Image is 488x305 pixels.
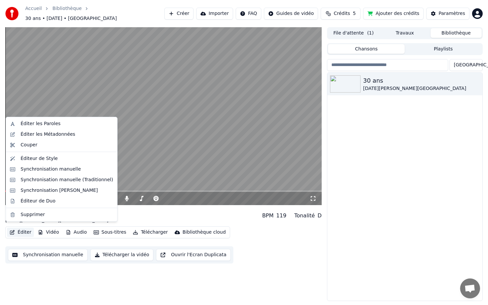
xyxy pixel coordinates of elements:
button: Ouvrir l'Ecran Duplicata [156,249,231,261]
div: Ouvrir le chat [460,278,480,298]
button: Chansons [328,44,405,54]
div: 30 ans [5,208,109,217]
div: Synchronisation manuelle [21,166,81,173]
div: Éditer les Paroles [21,120,60,127]
button: Paramètres [426,8,469,20]
div: 119 [276,212,286,220]
div: Éditer les Métadonnées [21,131,75,138]
button: Guides de vidéo [264,8,318,20]
button: Importer [196,8,233,20]
div: 30 ans [363,76,480,85]
span: 5 [353,10,356,17]
span: 30 ans • [DATE] • [GEOGRAPHIC_DATA] [25,15,117,22]
div: D [317,212,321,220]
button: Travaux [379,28,430,38]
div: Synchronisation manuelle (Traditionnel) [21,177,113,183]
div: Synchronisation [PERSON_NAME] [21,187,98,194]
button: Playlists [405,44,482,54]
div: Tonalité [294,212,315,220]
a: Accueil [25,5,42,12]
button: Télécharger [130,228,170,237]
span: ( 1 ) [367,30,374,37]
button: File d'attente [328,28,379,38]
button: Sous-titres [91,228,129,237]
div: Paramètres [439,10,465,17]
div: Supprimer [21,211,45,218]
div: Éditeur de Style [21,155,58,162]
button: Audio [63,228,90,237]
div: [DATE][PERSON_NAME][GEOGRAPHIC_DATA] [5,217,109,224]
button: Bibliothèque [431,28,482,38]
button: Télécharger la vidéo [90,249,154,261]
div: Couper [21,142,37,148]
button: Créer [164,8,194,20]
button: Vidéo [35,228,61,237]
span: Crédits [334,10,350,17]
button: Ajouter des crédits [363,8,424,20]
div: [DATE][PERSON_NAME][GEOGRAPHIC_DATA] [363,85,480,92]
button: Éditer [7,228,34,237]
div: Bibliothèque cloud [183,229,226,236]
img: youka [5,7,19,20]
nav: breadcrumb [25,5,164,22]
button: Synchronisation manuelle [8,249,88,261]
div: BPM [262,212,274,220]
button: Crédits5 [321,8,361,20]
div: Éditeur de Duo [21,198,55,204]
a: Bibliothèque [52,5,82,12]
button: FAQ [236,8,261,20]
